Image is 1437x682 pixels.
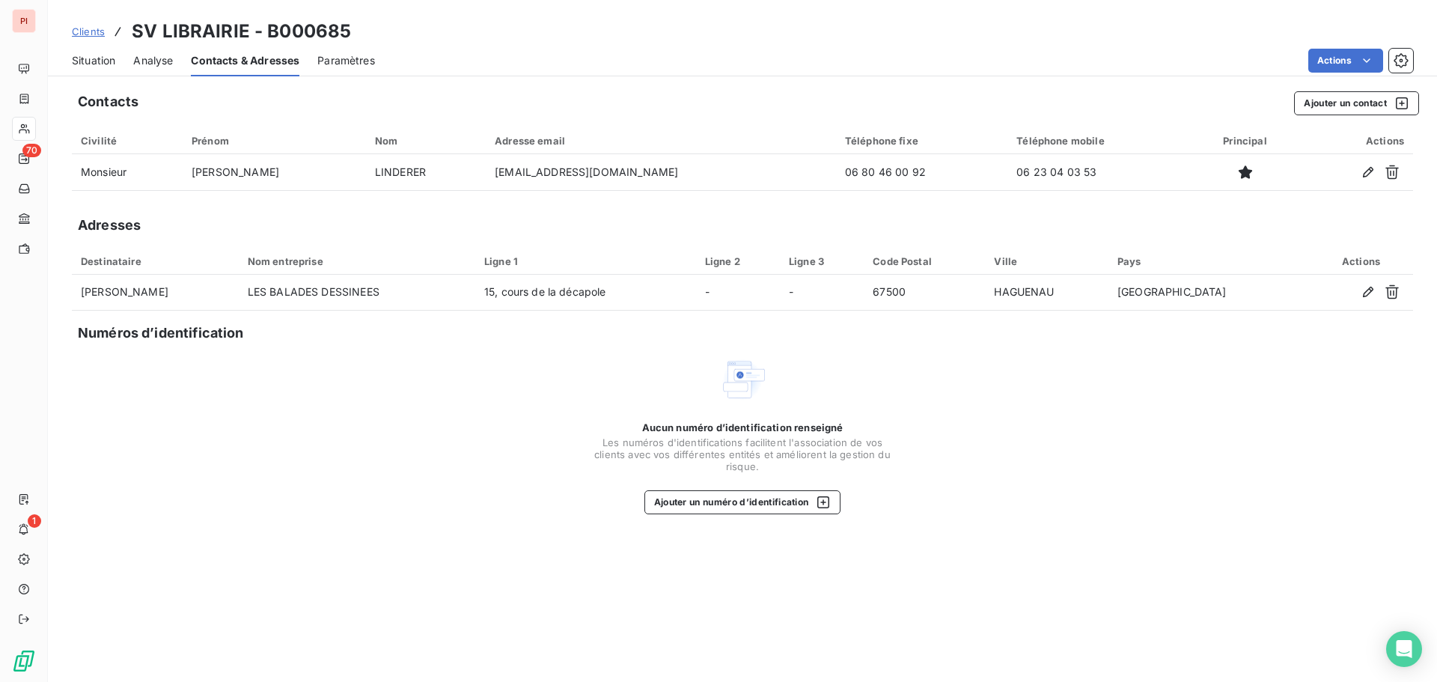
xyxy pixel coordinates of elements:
[985,275,1108,311] td: HAGUENAU
[845,135,999,147] div: Téléphone fixe
[994,255,1099,267] div: Ville
[22,144,41,157] span: 70
[1308,135,1404,147] div: Actions
[12,9,36,33] div: PI
[1294,91,1419,115] button: Ajouter un contact
[72,275,239,311] td: [PERSON_NAME]
[495,135,827,147] div: Adresse email
[1108,275,1309,311] td: [GEOGRAPHIC_DATA]
[81,135,174,147] div: Civilité
[183,154,366,190] td: [PERSON_NAME]
[192,135,357,147] div: Prénom
[484,255,687,267] div: Ligne 1
[642,421,843,433] span: Aucun numéro d’identification renseigné
[1318,255,1404,267] div: Actions
[132,18,351,45] h3: SV LIBRAIRIE - B000685
[78,91,138,112] h5: Contacts
[593,436,892,472] span: Les numéros d'identifications facilitent l'association de vos clients avec vos différentes entité...
[366,154,486,190] td: LINDERER
[72,154,183,190] td: Monsieur
[780,275,864,311] td: -
[375,135,477,147] div: Nom
[864,275,985,311] td: 67500
[1007,154,1192,190] td: 06 23 04 03 53
[705,255,771,267] div: Ligne 2
[475,275,696,311] td: 15, cours de la décapole
[836,154,1008,190] td: 06 80 46 00 92
[1308,49,1383,73] button: Actions
[78,215,141,236] h5: Adresses
[486,154,836,190] td: [EMAIL_ADDRESS][DOMAIN_NAME]
[1016,135,1183,147] div: Téléphone mobile
[873,255,976,267] div: Code Postal
[72,25,105,37] span: Clients
[718,356,766,404] img: Empty state
[1117,255,1300,267] div: Pays
[239,275,475,311] td: LES BALADES DESSINEES
[81,255,230,267] div: Destinataire
[28,514,41,528] span: 1
[696,275,780,311] td: -
[12,649,36,673] img: Logo LeanPay
[78,323,244,344] h5: Numéros d’identification
[317,53,375,68] span: Paramètres
[1200,135,1290,147] div: Principal
[133,53,173,68] span: Analyse
[72,53,115,68] span: Situation
[191,53,299,68] span: Contacts & Adresses
[248,255,466,267] div: Nom entreprise
[72,24,105,39] a: Clients
[789,255,855,267] div: Ligne 3
[644,490,841,514] button: Ajouter un numéro d’identification
[1386,631,1422,667] div: Open Intercom Messenger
